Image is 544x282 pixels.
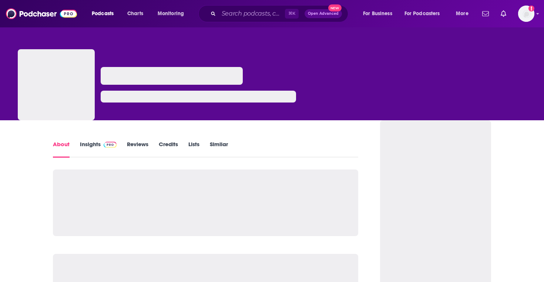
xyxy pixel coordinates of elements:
[498,7,509,20] a: Show notifications dropdown
[87,8,123,20] button: open menu
[210,141,228,158] a: Similar
[158,9,184,19] span: Monitoring
[205,5,355,22] div: Search podcasts, credits, & more...
[6,7,77,21] img: Podchaser - Follow, Share and Rate Podcasts
[518,6,534,22] span: Logged in as thomaskoenig
[285,9,299,19] span: ⌘ K
[518,6,534,22] img: User Profile
[104,142,117,148] img: Podchaser Pro
[328,4,342,11] span: New
[308,12,339,16] span: Open Advanced
[127,9,143,19] span: Charts
[479,7,492,20] a: Show notifications dropdown
[92,9,114,19] span: Podcasts
[80,141,117,158] a: InsightsPodchaser Pro
[528,6,534,11] svg: Add a profile image
[159,141,178,158] a: Credits
[122,8,148,20] a: Charts
[456,9,469,19] span: More
[152,8,194,20] button: open menu
[518,6,534,22] button: Show profile menu
[127,141,148,158] a: Reviews
[305,9,342,18] button: Open AdvancedNew
[358,8,402,20] button: open menu
[451,8,478,20] button: open menu
[219,8,285,20] input: Search podcasts, credits, & more...
[188,141,199,158] a: Lists
[363,9,392,19] span: For Business
[404,9,440,19] span: For Podcasters
[400,8,451,20] button: open menu
[53,141,70,158] a: About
